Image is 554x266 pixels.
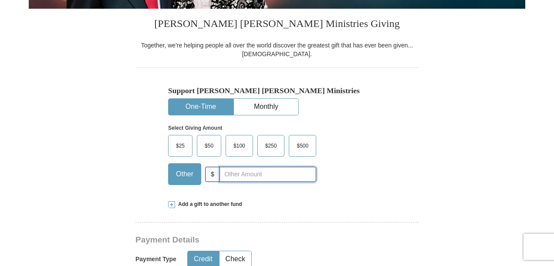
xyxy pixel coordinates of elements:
[220,167,316,182] input: Other Amount
[168,125,222,131] strong: Select Giving Amount
[135,9,419,41] h3: [PERSON_NAME] [PERSON_NAME] Ministries Giving
[172,139,189,152] span: $25
[172,168,198,181] span: Other
[292,139,313,152] span: $500
[135,256,176,263] h5: Payment Type
[229,139,250,152] span: $100
[175,201,242,208] span: Add a gift to another fund
[168,86,386,95] h5: Support [PERSON_NAME] [PERSON_NAME] Ministries
[261,139,281,152] span: $250
[200,139,218,152] span: $50
[169,99,233,115] button: One-Time
[135,41,419,58] div: Together, we're helping people all over the world discover the greatest gift that has ever been g...
[205,167,220,182] span: $
[234,99,298,115] button: Monthly
[135,235,358,245] h3: Payment Details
